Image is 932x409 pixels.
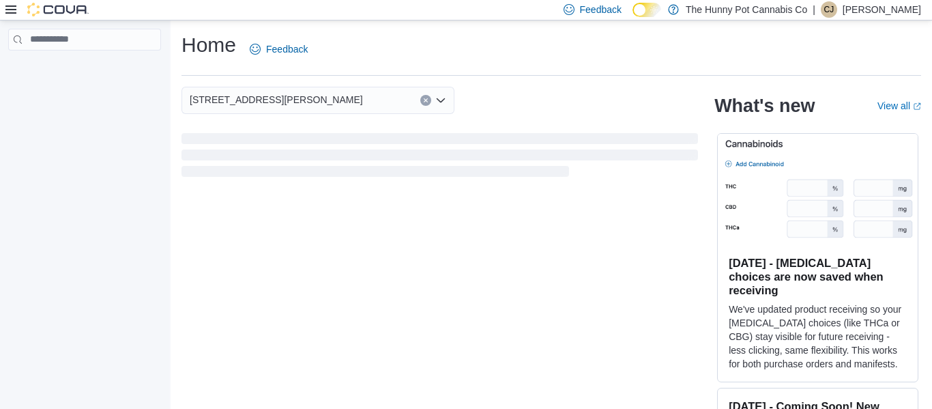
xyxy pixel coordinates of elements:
[632,17,633,18] span: Dark Mode
[435,95,446,106] button: Open list of options
[632,3,661,17] input: Dark Mode
[580,3,622,16] span: Feedback
[181,31,236,59] h1: Home
[821,1,837,18] div: Christina Jarvis
[27,3,89,16] img: Cova
[813,1,815,18] p: |
[244,36,313,63] a: Feedback
[8,53,161,86] nav: Complex example
[843,1,921,18] p: [PERSON_NAME]
[686,1,807,18] p: The Hunny Pot Cannabis Co
[877,100,921,111] a: View allExternal link
[714,95,815,117] h2: What's new
[913,102,921,111] svg: External link
[181,136,698,180] span: Loading
[266,42,308,56] span: Feedback
[824,1,834,18] span: CJ
[190,91,363,108] span: [STREET_ADDRESS][PERSON_NAME]
[729,302,907,371] p: We've updated product receiving so your [MEDICAL_DATA] choices (like THCa or CBG) stay visible fo...
[729,256,907,297] h3: [DATE] - [MEDICAL_DATA] choices are now saved when receiving
[420,95,431,106] button: Clear input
